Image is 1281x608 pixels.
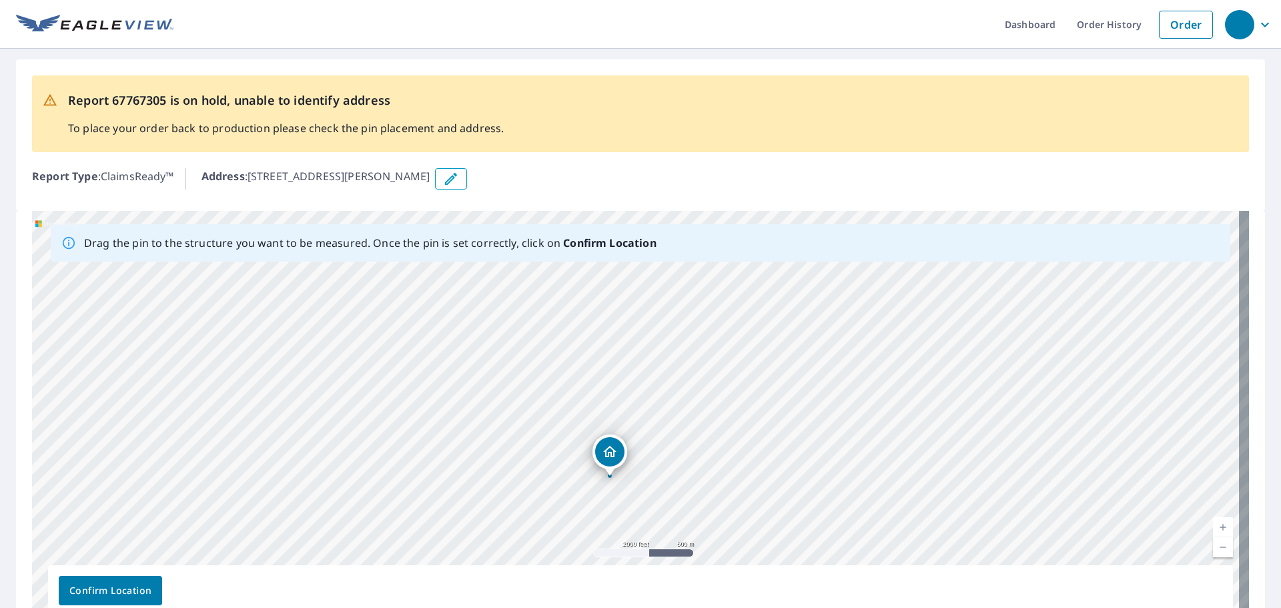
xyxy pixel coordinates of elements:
[201,168,430,190] p: : [STREET_ADDRESS][PERSON_NAME]
[32,168,174,190] p: : ClaimsReady™
[84,235,657,251] p: Drag the pin to the structure you want to be measured. Once the pin is set correctly, click on
[1213,517,1233,537] a: Current Level 14, Zoom In
[32,169,98,184] b: Report Type
[201,169,245,184] b: Address
[68,120,504,136] p: To place your order back to production please check the pin placement and address.
[68,91,504,109] p: Report 67767305 is on hold, unable to identify address
[69,583,151,599] span: Confirm Location
[1159,11,1213,39] a: Order
[16,15,173,35] img: EV Logo
[59,576,162,605] button: Confirm Location
[592,434,627,476] div: Dropped pin, building 1, Residential property, 4783 9 Mile Rd Lesage, WV 25537
[1213,537,1233,557] a: Current Level 14, Zoom Out
[563,236,656,250] b: Confirm Location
